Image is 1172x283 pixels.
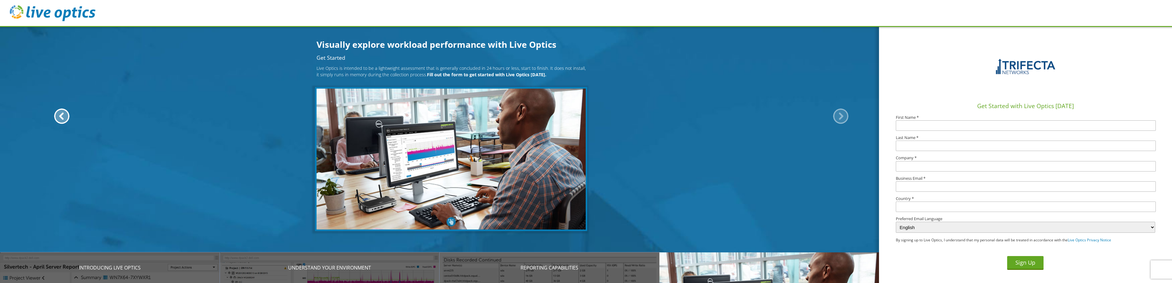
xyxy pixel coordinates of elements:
label: Company * [896,156,1155,160]
label: Business Email * [896,176,1155,180]
h1: Visually explore workload performance with Live Optics [317,38,586,51]
p: By signing up to Live Optics, I understand that my personal data will be treated in accordance wi... [896,238,1129,243]
img: Hs2090AAAAASUVORK5CYII= [995,32,1056,101]
button: Sign Up [1007,256,1044,270]
label: Last Name * [896,136,1155,140]
h1: Get Started with Live Optics [DATE] [881,102,1170,111]
p: Live Optics is intended to be a lightweight assessment that is generally concluded in 24 hours or... [317,65,586,78]
a: Live Optics Privacy Notice [1068,237,1111,243]
img: live_optics_svg.svg [10,5,95,21]
label: Country * [896,197,1155,201]
label: Preferred Email Language [896,217,1155,221]
h2: Get Started [317,55,586,61]
img: Get Started [315,87,587,231]
p: Reporting Capabilities [439,264,659,271]
label: First Name * [896,115,1155,119]
p: Understand your environment [220,264,440,271]
b: Fill out the form to get started with Live Optics [DATE]. [427,72,546,78]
